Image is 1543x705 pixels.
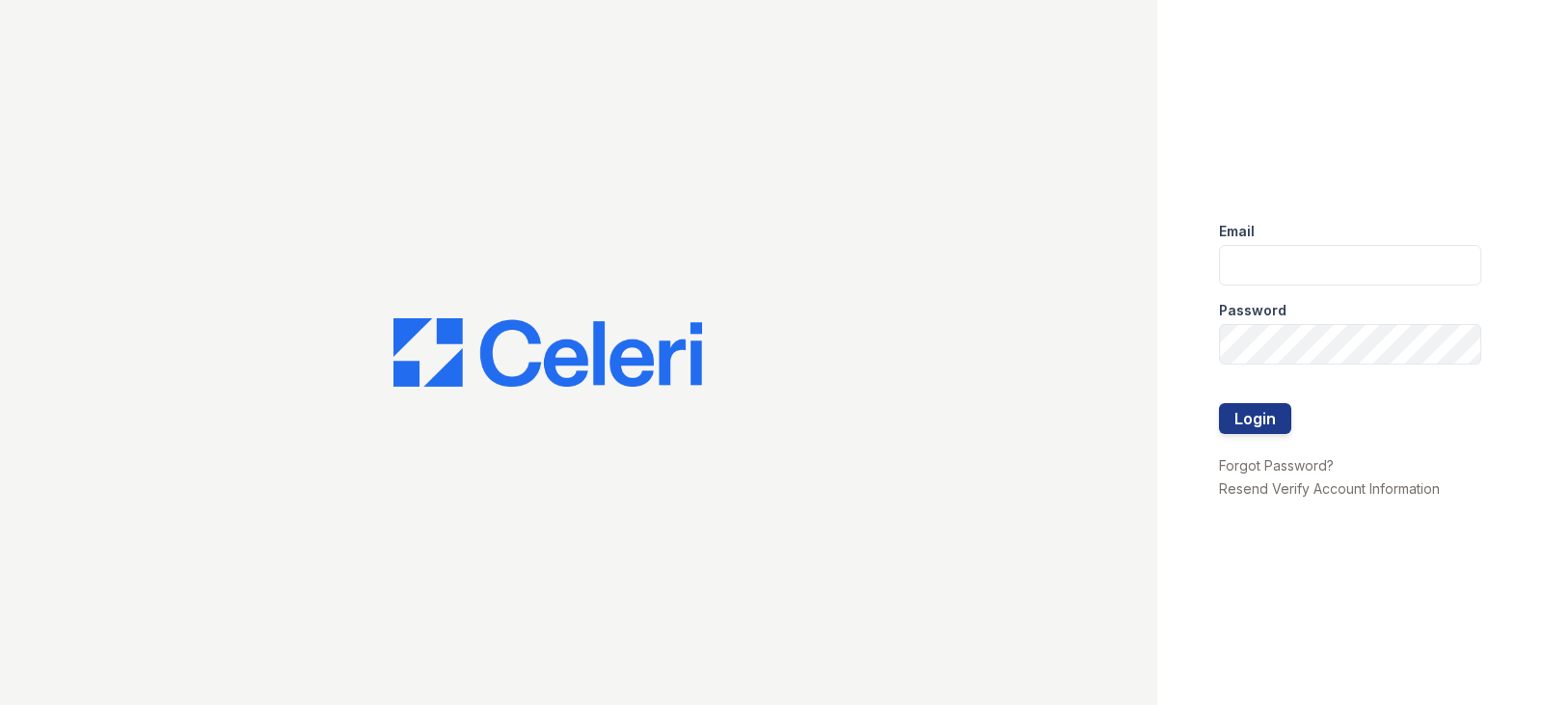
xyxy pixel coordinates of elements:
label: Email [1219,222,1255,241]
img: CE_Logo_Blue-a8612792a0a2168367f1c8372b55b34899dd931a85d93a1a3d3e32e68fde9ad4.png [393,318,702,388]
button: Login [1219,403,1291,434]
label: Password [1219,301,1286,320]
a: Forgot Password? [1219,457,1334,474]
a: Resend Verify Account Information [1219,480,1440,497]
